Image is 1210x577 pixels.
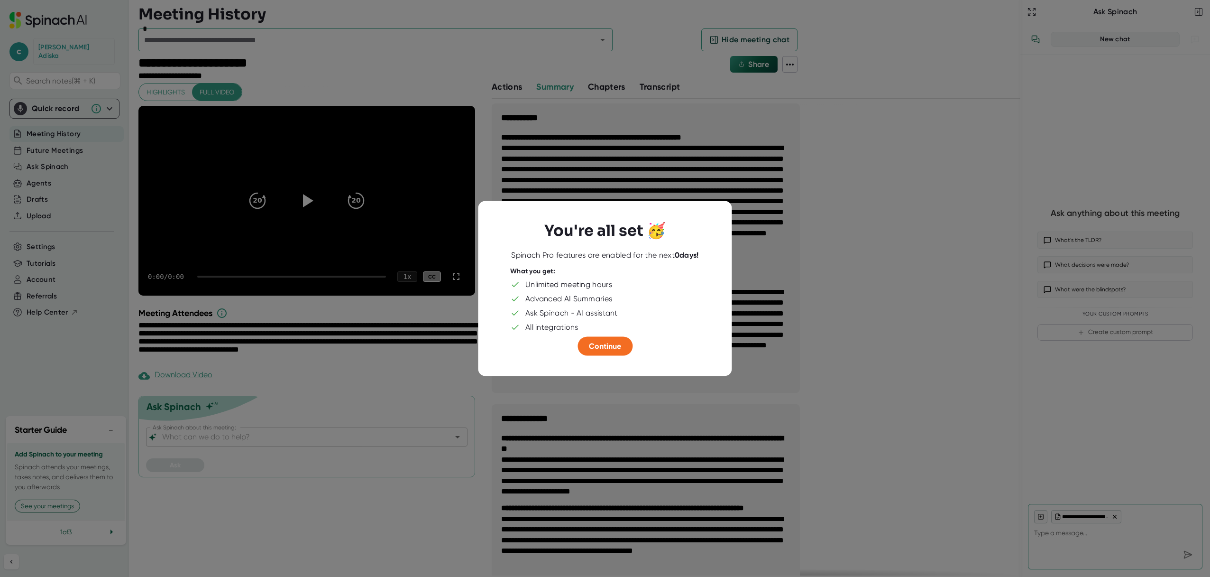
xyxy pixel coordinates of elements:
[525,294,612,304] div: Advanced AI Summaries
[589,342,621,351] span: Continue
[511,250,698,260] div: Spinach Pro features are enabled for the next
[577,337,632,356] button: Continue
[675,250,699,259] b: 0 days!
[510,267,555,275] div: What you get:
[544,221,666,239] h3: You're all set 🥳
[525,280,612,289] div: Unlimited meeting hours
[525,323,578,332] div: All integrations
[525,308,618,318] div: Ask Spinach - AI assistant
